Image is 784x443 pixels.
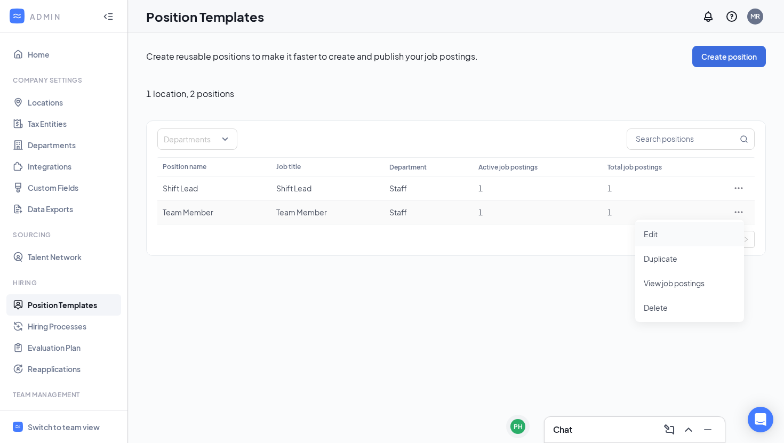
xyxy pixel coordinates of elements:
span: 1 location , 2 positions [146,88,234,99]
li: Next Page [738,231,755,248]
svg: WorkstreamLogo [14,423,21,430]
div: 1 [607,183,717,194]
td: Staff [384,176,473,200]
span: right [743,236,749,243]
div: Team Member [163,207,266,218]
p: Create reusable positions to make it faster to create and publish your job postings. [146,51,692,62]
div: Team Member [276,207,379,218]
div: Hiring [13,278,117,287]
span: Edit [644,229,658,239]
span: Duplicate [644,254,677,263]
span: Delete [644,303,668,312]
button: Minimize [699,421,716,438]
div: 1 [478,183,597,194]
a: Data Exports [28,198,119,220]
svg: Ellipses [733,183,744,194]
div: 1 [478,207,597,218]
a: Custom Fields [28,177,119,198]
div: Company Settings [13,76,117,85]
a: Integrations [28,156,119,177]
a: Position Templates [28,294,119,316]
svg: MagnifyingGlass [740,135,748,143]
a: Locations [28,92,119,113]
th: Active job postings [473,157,602,176]
button: ComposeMessage [661,421,678,438]
div: Sourcing [13,230,117,239]
span: View job postings [644,278,705,288]
div: Shift Lead [163,183,266,194]
svg: QuestionInfo [725,10,738,23]
svg: Minimize [701,423,714,436]
th: Total job postings [602,157,723,176]
button: right [738,231,755,248]
div: MR [750,12,760,21]
div: PH [514,422,523,431]
svg: WorkstreamLogo [12,11,22,21]
div: Switch to team view [28,422,100,432]
a: Home [28,44,119,65]
svg: Collapse [103,11,114,22]
a: Talent Network [28,246,119,268]
span: Position name [163,163,206,171]
a: Departments [28,134,119,156]
div: 1 [607,207,717,218]
svg: Notifications [702,10,715,23]
a: Evaluation Plan [28,337,119,358]
div: Shift Lead [276,183,379,194]
td: Staff [384,200,473,224]
h3: Chat [553,424,572,436]
h1: Position Templates [146,7,264,26]
th: Department [384,157,473,176]
a: Reapplications [28,358,119,380]
button: Create position [692,46,766,67]
a: Tax Entities [28,113,119,134]
input: Search positions [627,129,738,149]
div: Open Intercom Messenger [748,407,773,432]
svg: ChevronUp [682,423,695,436]
button: ChevronUp [680,421,697,438]
span: Job title [276,163,301,171]
svg: Ellipses [733,207,744,218]
a: Hiring Processes [28,316,119,337]
div: ADMIN [30,11,93,22]
svg: ComposeMessage [663,423,676,436]
div: Team Management [13,390,117,399]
